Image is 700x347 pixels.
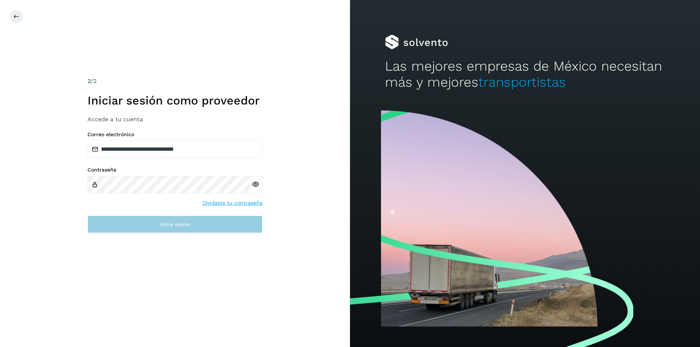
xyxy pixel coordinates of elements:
[87,216,262,233] button: Inicia sesión
[87,78,91,84] span: 2
[385,58,665,91] h2: Las mejores empresas de México necesitan más y mejores
[87,77,262,86] div: /2
[87,131,262,138] label: Correo electrónico
[202,199,262,207] a: Olvidaste tu contraseña
[478,74,566,90] span: transportistas
[87,116,262,123] h3: Accede a tu cuenta
[160,222,191,227] span: Inicia sesión
[87,94,262,107] h1: Iniciar sesión como proveedor
[120,242,230,270] iframe: reCAPTCHA
[87,167,262,173] label: Contraseña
